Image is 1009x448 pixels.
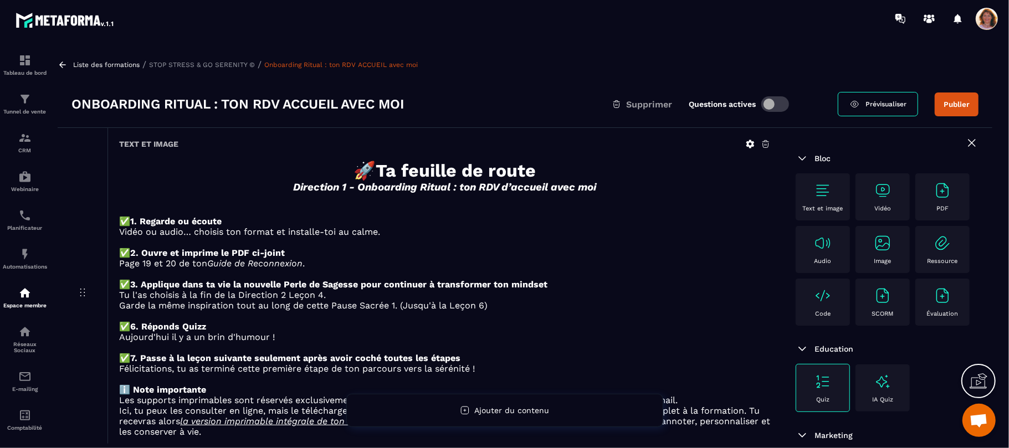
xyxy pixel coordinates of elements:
[18,370,32,383] img: email
[865,100,906,108] span: Prévisualiser
[936,205,949,212] p: PDF
[874,234,892,252] img: text-image no-wra
[3,162,47,200] a: automationsautomationsWebinaire
[376,160,536,181] strong: Ta feuille de route
[803,205,843,212] p: Text et image
[207,258,303,269] em: Guide de Reconnexion
[130,248,285,258] strong: 2. Ouvre et imprime le PDF ci-joint
[934,287,951,305] img: text-image no-wra
[874,287,892,305] img: text-image no-wra
[119,300,771,311] p: Garde la même inspiration tout au long de cette Pause Sacrée 1. (Jusqu'à la Leçon 6)
[962,404,996,437] a: Ouvrir le chat
[18,248,32,261] img: automations
[119,258,771,269] p: Page 19 et 20 de ton .
[3,200,47,239] a: schedulerschedulerPlanificateur
[119,290,771,300] p: Tu l'as choisis à la fin de la Direction 2 Leçon 4.
[18,325,32,338] img: social-network
[814,287,832,305] img: text-image no-wra
[18,286,32,300] img: automations
[18,409,32,422] img: accountant
[119,363,771,374] p: Félicitations, tu as terminé cette première étape de ton parcours vers la sérénité !
[130,353,460,363] strong: 7. Passe à la leçon suivante seulement après avoir coché toutes les étapes
[815,154,831,163] span: Bloc
[3,264,47,270] p: Automatisations
[180,416,544,426] u: la version imprimable intégrale de ton Guide de Reconnexion et de tous les supports
[935,92,979,116] button: Publier
[872,396,893,403] p: IA Quiz
[928,258,958,265] p: Ressource
[3,147,47,153] p: CRM
[796,152,809,165] img: arrow-down
[119,248,771,258] p: ✅
[815,258,832,265] p: Audio
[3,302,47,308] p: Espace membre
[119,321,771,332] p: ✅
[3,123,47,162] a: formationformationCRM
[814,373,832,390] img: text-image no-wra
[71,95,404,113] h3: Onboarding Ritual : ton RDV ACCUEIL avec moi
[130,216,222,226] strong: 1. Regarde ou écoute
[119,279,771,290] p: ✅
[18,131,32,145] img: formation
[626,99,672,110] span: Supprimer
[18,209,32,222] img: scheduler
[3,70,47,76] p: Tableau de bord
[119,226,771,237] p: Vidéo ou audio… choisis ton format et installe-toi au calme.
[3,109,47,115] p: Tunnel de vente
[927,310,959,317] p: Évaluation
[119,332,771,342] p: Aujourd'hui il y a un brin d'humour !
[3,425,47,431] p: Comptabilité
[3,225,47,231] p: Planificateur
[264,61,418,69] a: Onboarding Ritual : ton RDV ACCUEIL avec moi
[16,10,115,30] img: logo
[874,258,892,265] p: Image
[796,429,809,442] img: arrow-down
[258,59,262,70] span: /
[149,61,255,69] a: STOP STRESS & GO SERENITY ©
[814,182,832,199] img: text-image no-wra
[934,234,951,252] img: text-image no-wra
[796,342,809,356] img: arrow-down
[814,234,832,252] img: text-image no-wra
[3,386,47,392] p: E-mailing
[294,181,597,193] em: Direction 1 - Onboarding Ritual : ton RDV d’accueil avec moi
[3,362,47,400] a: emailemailE-mailing
[934,182,951,199] img: text-image no-wra
[874,205,891,212] p: Vidéo
[689,100,756,109] label: Questions actives
[3,400,47,439] a: accountantaccountantComptabilité
[3,186,47,192] p: Webinaire
[119,384,206,395] strong: ℹ️ Note importante
[874,182,892,199] img: text-image no-wra
[119,140,178,148] h6: Text et image
[18,170,32,183] img: automations
[3,239,47,278] a: automationsautomationsAutomatisations
[815,344,853,353] span: Education
[130,321,206,332] strong: 6. Réponds Quizz
[474,406,549,415] span: Ajouter du contenu
[838,92,918,116] a: Prévisualiser
[3,317,47,362] a: social-networksocial-networkRéseaux Sociaux
[18,92,32,106] img: formation
[119,353,771,363] p: ✅
[3,278,47,317] a: automationsautomationsEspace membre
[119,160,771,181] h1: 🚀
[119,395,771,405] p: Les supports imprimables sont réservés exclusivement aux personnes ayant rejoint la formation com...
[18,54,32,67] img: formation
[142,59,146,70] span: /
[73,61,140,69] a: Liste des formations
[119,216,771,226] p: ✅
[130,279,547,290] strong: 3. Applique dans ta vie la nouvelle Perle de Sagesse pour continuer à transformer ton mindset
[119,405,771,437] p: Ici, tu peux les consulter en ligne, mais le téléchargement et l’impression seront débloqués uniq...
[3,341,47,353] p: Réseaux Sociaux
[815,431,853,440] span: Marketing
[816,396,829,403] p: Quiz
[874,373,892,390] img: text-image
[3,84,47,123] a: formationformationTunnel de vente
[872,310,894,317] p: SCORM
[3,45,47,84] a: formationformationTableau de bord
[815,310,831,317] p: Code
